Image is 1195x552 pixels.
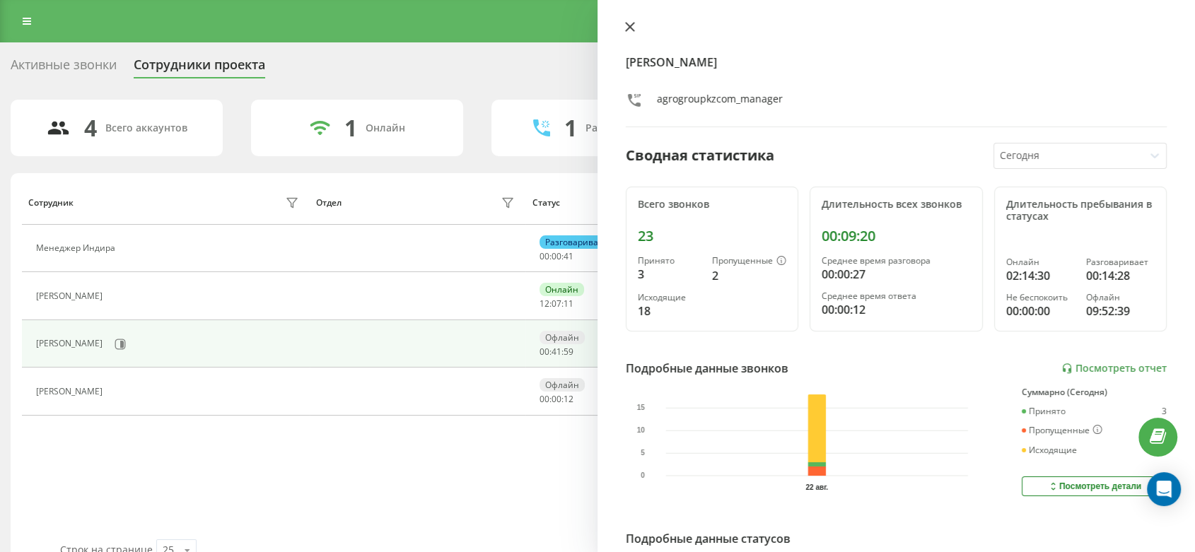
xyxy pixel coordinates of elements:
[36,387,106,397] div: [PERSON_NAME]
[657,92,783,112] div: agrogroupkzcom_manager
[1006,267,1075,284] div: 02:14:30
[540,347,573,357] div: : :
[822,291,970,301] div: Среднее время ответа
[1006,199,1155,223] div: Длительность пребывания в статусах
[1086,257,1155,267] div: Разговаривает
[540,235,613,249] div: Разговаривает
[1162,406,1167,416] div: 3
[626,54,1167,71] h4: [PERSON_NAME]
[637,427,646,435] text: 10
[626,360,788,377] div: Подробные данные звонков
[1086,267,1155,284] div: 00:14:28
[540,378,585,392] div: Офлайн
[540,283,584,296] div: Онлайн
[344,114,357,141] div: 1
[641,450,645,457] text: 5
[806,483,829,491] text: 22 авг.
[1086,303,1155,319] div: 09:52:39
[822,266,970,283] div: 00:00:27
[1006,303,1075,319] div: 00:00:00
[540,298,549,310] span: 12
[822,199,970,211] div: Длительность всех звонков
[564,114,577,141] div: 1
[316,198,342,208] div: Отдел
[1147,472,1181,506] div: Open Intercom Messenger
[1006,257,1075,267] div: Онлайн
[564,346,573,358] span: 59
[36,339,106,348] div: [PERSON_NAME]
[552,250,561,262] span: 00
[638,199,786,211] div: Всего звонков
[552,298,561,310] span: 07
[564,298,573,310] span: 11
[540,252,573,262] div: : :
[1061,363,1167,375] a: Посмотреть отчет
[28,198,74,208] div: Сотрудник
[1022,387,1167,397] div: Суммарно (Сегодня)
[712,267,786,284] div: 2
[1022,406,1066,416] div: Принято
[564,393,573,405] span: 12
[105,122,187,134] div: Всего аккаунтов
[822,228,970,245] div: 00:09:20
[540,393,549,405] span: 00
[540,299,573,309] div: : :
[11,57,117,79] div: Активные звонки
[1022,425,1102,436] div: Пропущенные
[36,291,106,301] div: [PERSON_NAME]
[638,303,701,319] div: 18
[1022,476,1167,496] button: Посмотреть детали
[626,530,791,547] div: Подробные данные статусов
[540,331,585,344] div: Офлайн
[641,472,645,480] text: 0
[637,404,646,412] text: 15
[712,256,786,267] div: Пропущенные
[1006,293,1075,303] div: Не беспокоить
[134,57,265,79] div: Сотрудники проекта
[540,250,549,262] span: 00
[540,394,573,404] div: : :
[366,122,405,134] div: Онлайн
[822,256,970,266] div: Среднее время разговора
[532,198,560,208] div: Статус
[638,228,786,245] div: 23
[552,346,561,358] span: 41
[36,243,119,253] div: Менеджер Индира
[638,293,701,303] div: Исходящие
[626,145,774,166] div: Сводная статистика
[1022,445,1077,455] div: Исходящие
[638,266,701,283] div: 3
[84,114,97,141] div: 4
[540,346,549,358] span: 00
[1047,481,1141,492] div: Посмотреть детали
[564,250,573,262] span: 41
[638,256,701,266] div: Принято
[822,301,970,318] div: 00:00:12
[552,393,561,405] span: 00
[585,122,663,134] div: Разговаривают
[1086,293,1155,303] div: Офлайн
